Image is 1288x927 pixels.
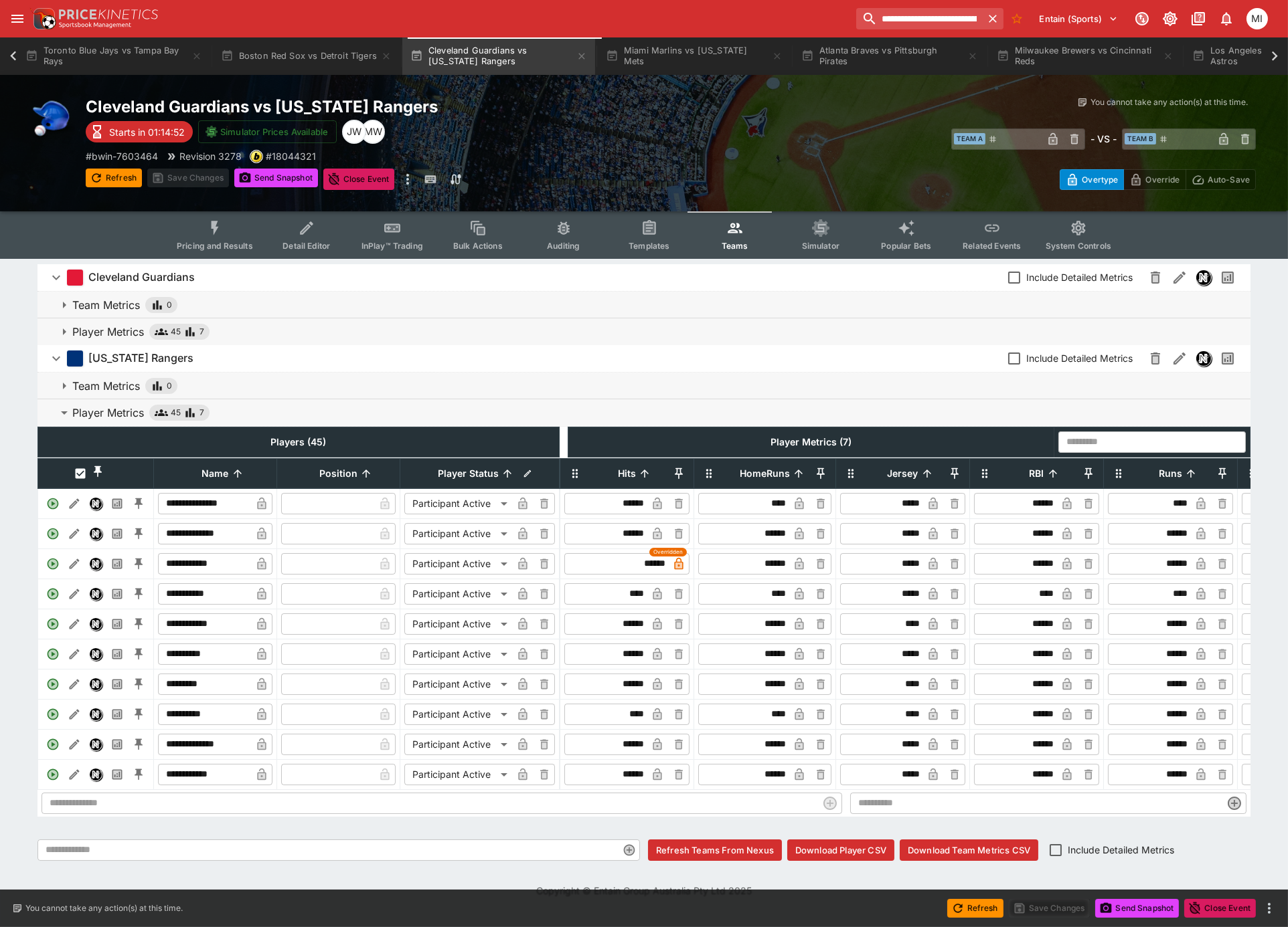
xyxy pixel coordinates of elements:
[787,839,894,861] button: Download Player CSV
[85,704,106,725] button: Nexus
[1144,466,1197,482] span: Runs
[37,373,1251,399] button: Team Metrics0
[1192,346,1216,371] button: Nexus
[1032,8,1126,29] button: Select Tenant
[90,708,102,720] img: nexus.svg
[568,427,1055,457] th: Player Metrics (7)
[1196,351,1211,366] img: nexus.svg
[59,22,131,28] img: Sportsbook Management
[90,648,102,660] img: nexus.svg
[89,617,102,631] div: Nexus
[106,704,128,725] button: Past Performances
[404,704,512,725] div: Participant Active
[653,548,683,556] span: Overridden
[89,557,102,571] div: Nexus
[1125,133,1156,144] span: Team B
[5,7,29,31] button: open drawer
[1030,466,1044,482] p: RBI
[361,120,385,144] div: Michael Wilczynski
[37,318,1251,345] button: Player Metrics457
[171,406,181,419] span: 45
[90,618,102,630] img: nexus.svg
[266,149,316,163] p: Copy To Clipboard
[166,211,1122,259] div: Event type filters
[1091,132,1117,146] h6: - VS -
[361,241,423,251] span: InPlay™ Trading
[42,613,64,635] div: Active Player
[1261,900,1277,916] button: more
[64,734,85,755] button: Edit
[1196,270,1211,285] img: nexus.svg
[1208,173,1250,187] p: Auto-Save
[725,466,805,482] span: HomeRuns
[404,643,512,665] div: Participant Active
[199,406,204,419] span: 7
[250,150,262,163] img: bwin.png
[881,241,931,251] span: Popular Bets
[109,125,185,139] p: Starts in 01:14:52
[1015,466,1059,482] span: RBI
[1216,430,1240,454] button: Open
[25,902,183,914] p: You cannot take any action(s) at this time.
[1060,169,1256,190] div: Start From
[234,169,318,187] button: Send Snapshot
[37,399,1251,426] button: Player Metrics457
[404,613,512,635] div: Participant Active
[86,149,158,163] p: Copy To Clipboard
[89,738,102,751] div: Nexus
[106,553,128,575] button: Past Performances
[64,583,85,605] button: Edit
[38,427,560,457] th: Players (45)
[29,5,56,32] img: PriceKinetics Logo
[37,345,1251,372] button: [US_STATE] RangersInclude Detailed MetricsNexusPast Performances
[947,899,1003,918] button: Refresh
[802,241,839,251] span: Simulator
[106,674,128,695] button: Past Performances
[1091,96,1248,108] p: You cannot take any action(s) at this time.
[90,768,102,781] img: nexus.svg
[64,613,85,635] button: Edit
[603,466,651,482] span: Hits
[59,9,158,19] img: PriceKinetics
[85,643,106,665] button: Nexus
[856,8,981,29] input: search
[1060,169,1124,190] button: Overtype
[32,96,75,139] img: baseball.png
[1159,466,1182,482] p: Runs
[85,493,106,514] button: Nexus
[400,169,416,190] button: more
[250,150,263,163] div: bwin
[85,764,106,785] button: Nexus
[404,674,512,695] div: Participant Active
[88,270,195,284] h6: Cleveland Guardians
[89,678,102,691] div: Nexus
[106,523,128,544] button: Past Performances
[64,523,85,544] button: Edit
[900,839,1038,861] button: Download Team Metrics CSV
[1026,270,1133,284] span: Include Detailed Metrics
[85,553,106,575] button: Nexus
[404,493,512,514] div: Participant Active
[199,325,204,338] span: 7
[37,264,1251,291] button: Cleveland GuardiansInclude Detailed MetricsNexusPast Performances
[72,297,140,313] p: Team Metrics
[106,583,128,605] button: Past Performances
[17,37,210,75] button: Toronto Blue Jays vs Tampa Bay Rays
[64,493,85,514] button: Edit
[179,149,242,163] p: Revision 3278
[547,241,580,251] span: Auditing
[213,37,400,75] button: Boston Red Sox vs Detroit Tigers
[1145,173,1180,187] p: Override
[90,678,102,690] img: nexus.svg
[1196,350,1212,367] div: Nexus
[598,37,791,75] button: Miami Marlins vs [US_STATE] Mets
[64,553,85,575] button: Edit
[1068,843,1174,857] span: Include Detailed Metrics
[873,466,933,482] span: Jersey
[106,613,128,635] button: Past Performances
[167,298,172,312] span: 0
[1006,8,1028,29] button: No Bookmarks
[963,241,1021,251] span: Related Events
[1186,7,1210,31] button: Documentation
[402,37,595,75] button: Cleveland Guardians vs [US_STATE] Rangers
